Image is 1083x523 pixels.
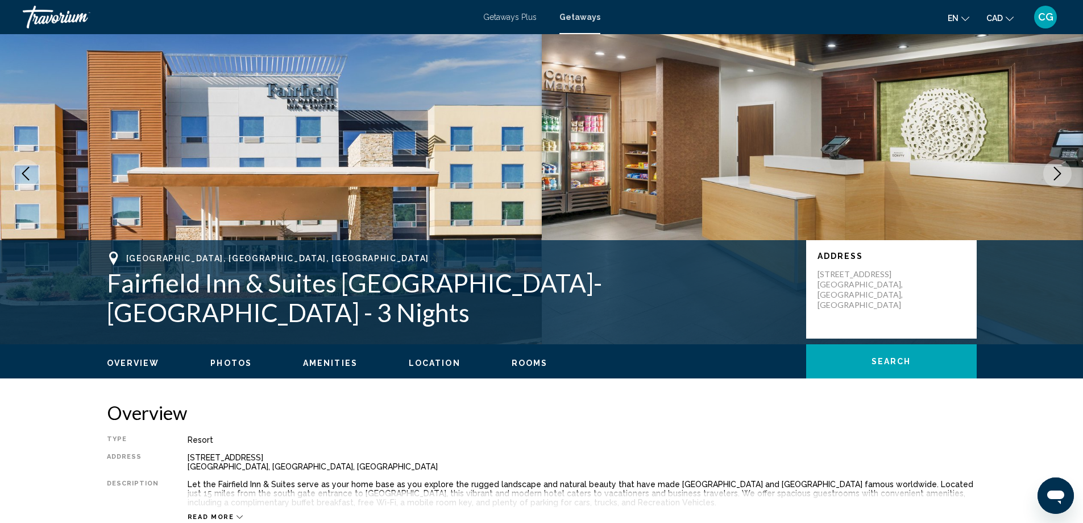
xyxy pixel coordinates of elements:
[1043,159,1072,188] button: Next image
[210,358,252,368] button: Photos
[107,358,160,368] button: Overview
[11,159,40,188] button: Previous image
[107,268,795,327] h1: Fairfield Inn & Suites [GEOGRAPHIC_DATA]-[GEOGRAPHIC_DATA] - 3 Nights
[1031,5,1060,29] button: User Menu
[559,13,600,22] a: Getaways
[107,435,159,444] div: Type
[107,401,977,424] h2: Overview
[483,13,537,22] a: Getaways Plus
[512,358,548,368] button: Rooms
[948,10,969,26] button: Change language
[806,344,977,378] button: Search
[188,513,243,521] button: Read more
[126,254,429,263] span: [GEOGRAPHIC_DATA], [GEOGRAPHIC_DATA], [GEOGRAPHIC_DATA]
[818,269,908,310] p: [STREET_ADDRESS] [GEOGRAPHIC_DATA], [GEOGRAPHIC_DATA], [GEOGRAPHIC_DATA]
[188,453,977,471] div: [STREET_ADDRESS] [GEOGRAPHIC_DATA], [GEOGRAPHIC_DATA], [GEOGRAPHIC_DATA]
[986,14,1003,23] span: CAD
[210,359,252,368] span: Photos
[107,359,160,368] span: Overview
[188,513,234,521] span: Read more
[986,10,1014,26] button: Change currency
[948,14,958,23] span: en
[1038,477,1074,514] iframe: Bouton de lancement de la fenêtre de messagerie
[303,358,358,368] button: Amenities
[23,6,472,28] a: Travorium
[1038,11,1053,23] span: CG
[512,359,548,368] span: Rooms
[409,358,460,368] button: Location
[107,453,159,471] div: Address
[409,359,460,368] span: Location
[818,252,965,261] p: Address
[188,480,977,507] div: Let the Fairfield Inn & Suites serve as your home base as you explore the rugged landscape and na...
[188,435,977,444] div: Resort
[303,359,358,368] span: Amenities
[107,480,159,507] div: Description
[872,357,911,366] span: Search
